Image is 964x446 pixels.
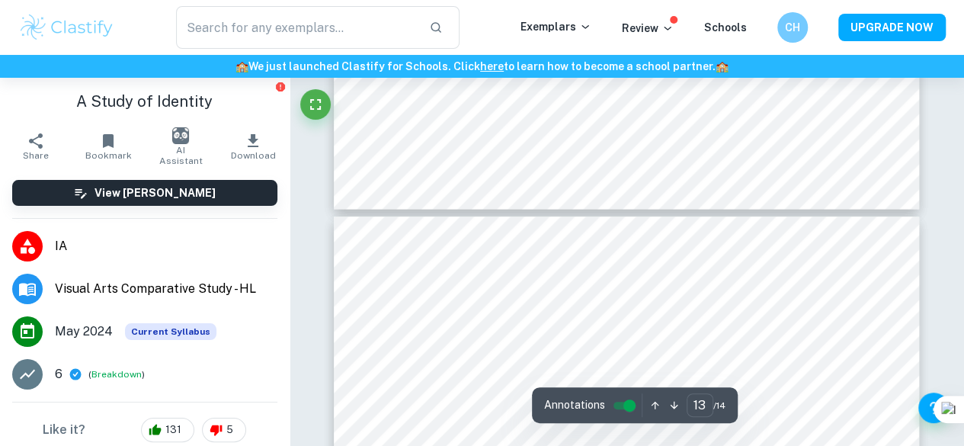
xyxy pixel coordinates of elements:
[704,21,747,34] a: Schools
[85,150,132,161] span: Bookmark
[716,60,729,72] span: 🏫
[202,418,246,442] div: 5
[55,322,113,341] span: May 2024
[55,365,62,383] p: 6
[55,237,277,255] span: IA
[12,90,277,113] h1: A Study of Identity
[520,18,591,35] p: Exemplars
[480,60,504,72] a: here
[544,397,605,413] span: Annotations
[23,150,49,161] span: Share
[145,125,217,168] button: AI Assistant
[88,367,145,382] span: ( )
[918,393,949,423] button: Help and Feedback
[141,418,194,442] div: 131
[72,125,145,168] button: Bookmark
[154,145,208,166] span: AI Assistant
[18,12,115,43] img: Clastify logo
[217,125,290,168] button: Download
[157,422,190,438] span: 131
[172,127,189,144] img: AI Assistant
[235,60,248,72] span: 🏫
[94,184,216,201] h6: View [PERSON_NAME]
[218,422,242,438] span: 5
[784,19,802,36] h6: CH
[300,89,331,120] button: Fullscreen
[231,150,276,161] span: Download
[838,14,946,41] button: UPGRADE NOW
[12,180,277,206] button: View [PERSON_NAME]
[125,323,216,340] span: Current Syllabus
[777,12,808,43] button: CH
[713,399,725,412] span: / 14
[55,280,277,298] span: Visual Arts Comparative Study - HL
[43,421,85,439] h6: Like it?
[622,20,674,37] p: Review
[91,367,142,381] button: Breakdown
[275,81,287,92] button: Report issue
[176,6,417,49] input: Search for any exemplars...
[3,58,961,75] h6: We just launched Clastify for Schools. Click to learn how to become a school partner.
[125,323,216,340] div: This exemplar is based on the current syllabus. Feel free to refer to it for inspiration/ideas wh...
